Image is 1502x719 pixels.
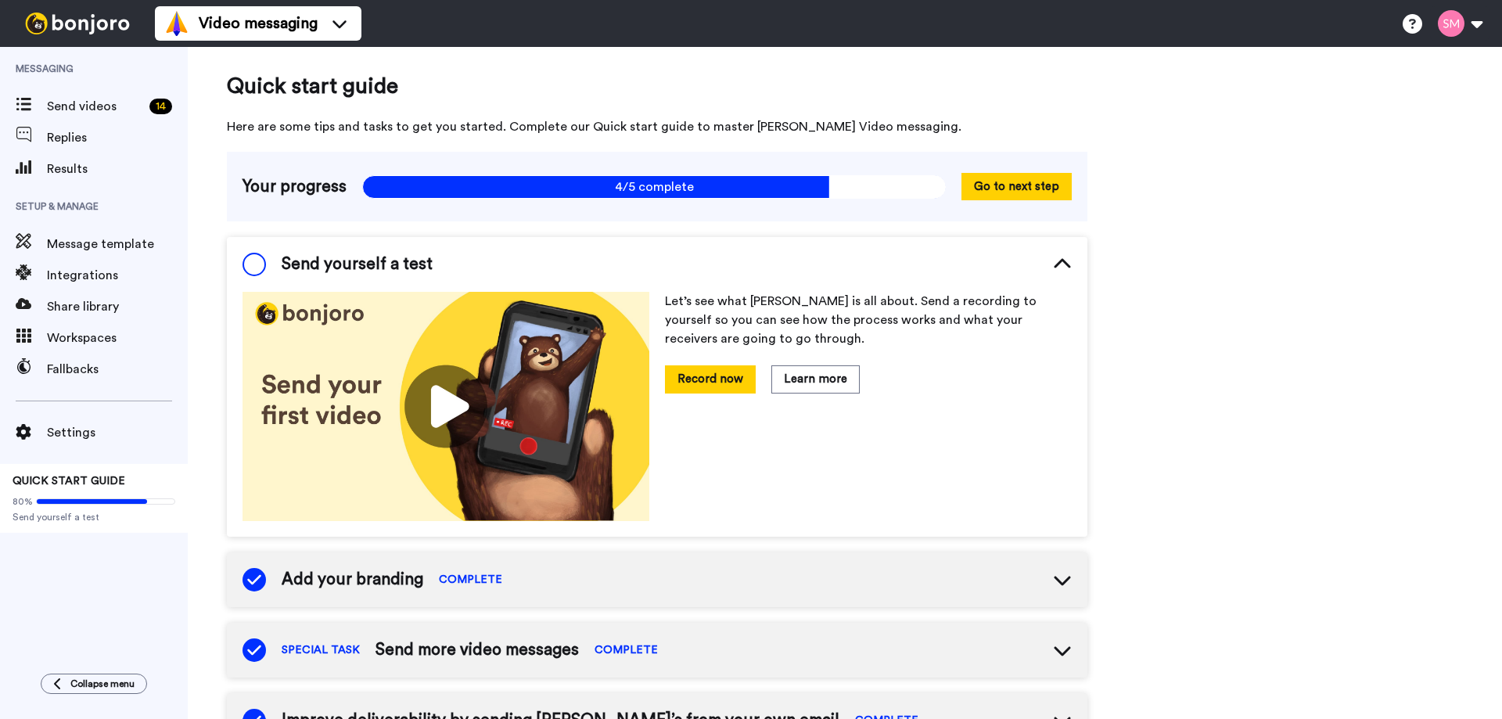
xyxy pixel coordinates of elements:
[282,642,360,658] span: SPECIAL TASK
[243,175,347,199] span: Your progress
[771,365,860,393] button: Learn more
[13,476,125,487] span: QUICK START GUIDE
[13,511,175,523] span: Send yourself a test
[47,128,188,147] span: Replies
[439,572,502,588] span: COMPLETE
[595,642,658,658] span: COMPLETE
[47,235,188,253] span: Message template
[164,11,189,36] img: vm-color.svg
[41,674,147,694] button: Collapse menu
[47,329,188,347] span: Workspaces
[47,297,188,316] span: Share library
[375,638,579,662] span: Send more video messages
[47,423,188,442] span: Settings
[47,97,143,116] span: Send videos
[47,360,188,379] span: Fallbacks
[19,13,136,34] img: bj-logo-header-white.svg
[362,175,946,199] span: 4/5 complete
[13,495,33,508] span: 80%
[665,365,756,393] button: Record now
[665,292,1072,348] p: Let’s see what [PERSON_NAME] is all about. Send a recording to yourself so you can see how the pr...
[47,160,188,178] span: Results
[70,678,135,690] span: Collapse menu
[282,568,423,591] span: Add your branding
[243,292,649,521] img: 178eb3909c0dc23ce44563bdb6dc2c11.jpg
[227,70,1087,102] span: Quick start guide
[227,117,1087,136] span: Here are some tips and tasks to get you started. Complete our Quick start guide to master [PERSON...
[961,173,1072,200] button: Go to next step
[199,13,318,34] span: Video messaging
[149,99,172,114] div: 14
[47,266,188,285] span: Integrations
[282,253,433,276] span: Send yourself a test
